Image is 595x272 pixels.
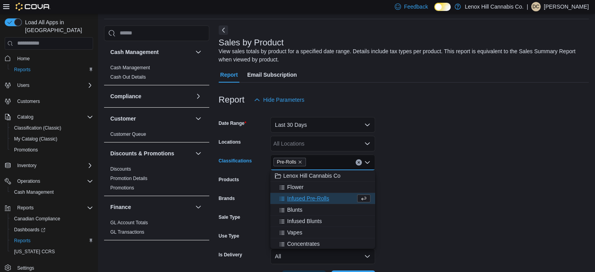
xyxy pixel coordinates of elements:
[270,170,375,182] button: Lenox Hill Cannabis Co
[110,65,150,70] a: Cash Management
[14,203,93,213] span: Reports
[14,216,60,222] span: Canadian Compliance
[277,158,296,166] span: Pre-Rolls
[11,247,93,256] span: Washington CCRS
[219,95,244,104] h3: Report
[194,202,203,212] button: Finance
[2,176,96,187] button: Operations
[270,193,375,204] button: Infused Pre-Rolls
[8,235,96,246] button: Reports
[16,3,50,11] img: Cova
[2,112,96,122] button: Catalog
[17,265,34,271] span: Settings
[110,203,131,211] h3: Finance
[110,92,192,100] button: Compliance
[110,74,146,80] a: Cash Out Details
[110,220,148,226] span: GL Account Totals
[8,144,96,155] button: Promotions
[17,162,36,169] span: Inventory
[283,172,340,180] span: Lenox Hill Cannabis Co
[194,149,203,158] button: Discounts & Promotions
[14,177,93,186] span: Operations
[14,161,40,170] button: Inventory
[17,205,34,211] span: Reports
[8,133,96,144] button: My Catalog (Classic)
[11,214,63,223] a: Canadian Compliance
[14,147,38,153] span: Promotions
[270,182,375,193] button: Flower
[14,54,33,63] a: Home
[219,38,284,47] h3: Sales by Product
[219,158,252,164] label: Classifications
[11,247,58,256] a: [US_STATE] CCRS
[11,123,93,133] span: Classification (Classic)
[110,131,146,137] a: Customer Queue
[14,54,93,63] span: Home
[17,178,40,184] span: Operations
[527,2,528,11] p: |
[110,185,134,191] a: Promotions
[287,195,329,202] span: Infused Pre-Rolls
[110,48,159,56] h3: Cash Management
[110,229,144,235] span: GL Transactions
[11,123,65,133] a: Classification (Classic)
[110,166,131,172] a: Discounts
[219,214,240,220] label: Sale Type
[104,218,209,240] div: Finance
[364,159,370,166] button: Close list of options
[247,67,297,83] span: Email Subscription
[8,213,96,224] button: Canadian Compliance
[532,2,539,11] span: DC
[110,203,192,211] button: Finance
[287,229,302,236] span: Vapes
[298,160,302,164] button: Remove Pre-Rolls from selection in this group
[2,53,96,64] button: Home
[287,206,302,214] span: Blunts
[270,238,375,250] button: Concentrates
[270,249,375,264] button: All
[194,47,203,57] button: Cash Management
[2,80,96,91] button: Users
[110,48,192,56] button: Cash Management
[22,18,93,34] span: Load All Apps in [GEOGRAPHIC_DATA]
[11,145,93,155] span: Promotions
[270,204,375,216] button: Blunts
[287,183,304,191] span: Flower
[194,92,203,101] button: Compliance
[287,217,322,225] span: Infused Blunts
[219,233,239,239] label: Use Type
[14,161,93,170] span: Inventory
[104,164,209,196] div: Discounts & Promotions
[110,175,147,182] span: Promotion Details
[14,112,36,122] button: Catalog
[14,177,43,186] button: Operations
[194,114,203,123] button: Customer
[110,176,147,181] a: Promotion Details
[219,195,235,202] label: Brands
[14,97,43,106] a: Customers
[104,63,209,85] div: Cash Management
[364,141,370,147] button: Open list of options
[2,95,96,107] button: Customers
[14,81,32,90] button: Users
[219,47,585,64] div: View sales totals by product for a specified date range. Details include tax types per product. T...
[110,220,148,225] a: GL Account Totals
[287,240,320,248] span: Concentrates
[219,25,228,35] button: Next
[14,67,31,73] span: Reports
[219,177,239,183] label: Products
[8,122,96,133] button: Classification (Classic)
[17,114,33,120] span: Catalog
[14,125,61,131] span: Classification (Classic)
[14,249,55,255] span: [US_STATE] CCRS
[110,115,192,122] button: Customer
[11,145,41,155] a: Promotions
[219,139,241,145] label: Locations
[11,236,34,245] a: Reports
[220,67,238,83] span: Report
[11,214,93,223] span: Canadian Compliance
[11,225,93,234] span: Dashboards
[14,96,93,106] span: Customers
